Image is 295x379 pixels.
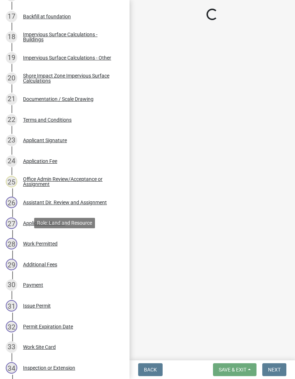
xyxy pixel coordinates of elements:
div: Impervious Surface Calculations - Buildings [23,32,118,42]
div: Additional Fees [23,262,57,267]
div: Work Permitted [23,241,58,246]
div: Inspection or Extension [23,365,75,370]
div: 31 [6,300,17,312]
div: Documentation / Scale Drawing [23,97,94,102]
div: 30 [6,279,17,291]
div: 28 [6,238,17,249]
div: 32 [6,321,17,332]
div: Role: Land and Resource [34,218,95,228]
div: 22 [6,114,17,126]
div: Assistant Dir. Review and Assignment [23,200,107,205]
div: Shore Impact Zone Impervious Surface Calculations [23,73,118,83]
div: 19 [6,52,17,64]
div: Work Site Card [23,345,56,350]
div: 27 [6,217,17,229]
button: Next [262,363,286,376]
div: 34 [6,362,17,374]
span: Next [268,367,281,373]
div: 17 [6,11,17,22]
div: 20 [6,72,17,84]
div: Backfill at foundation [23,14,71,19]
div: 23 [6,135,17,146]
div: Applicant Signature [23,138,67,143]
span: Back [144,367,157,373]
div: Payment [23,282,43,287]
div: Permit Expiration Date [23,324,73,329]
div: 18 [6,31,17,43]
div: Terms and Conditions [23,117,72,122]
div: Office Admin Review/Acceptance or Assignment [23,177,118,187]
button: Save & Exit [213,363,257,376]
div: 25 [6,176,17,187]
div: 24 [6,155,17,167]
div: Application Fee [23,159,57,164]
div: 29 [6,259,17,270]
div: 26 [6,197,17,208]
div: 21 [6,93,17,105]
div: Issue Permit [23,303,51,308]
div: Application Review [23,221,65,226]
span: Save & Exit [219,367,246,373]
button: Back [138,363,163,376]
div: 33 [6,341,17,353]
div: Impervious Surface Calculations - Other [23,55,111,60]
